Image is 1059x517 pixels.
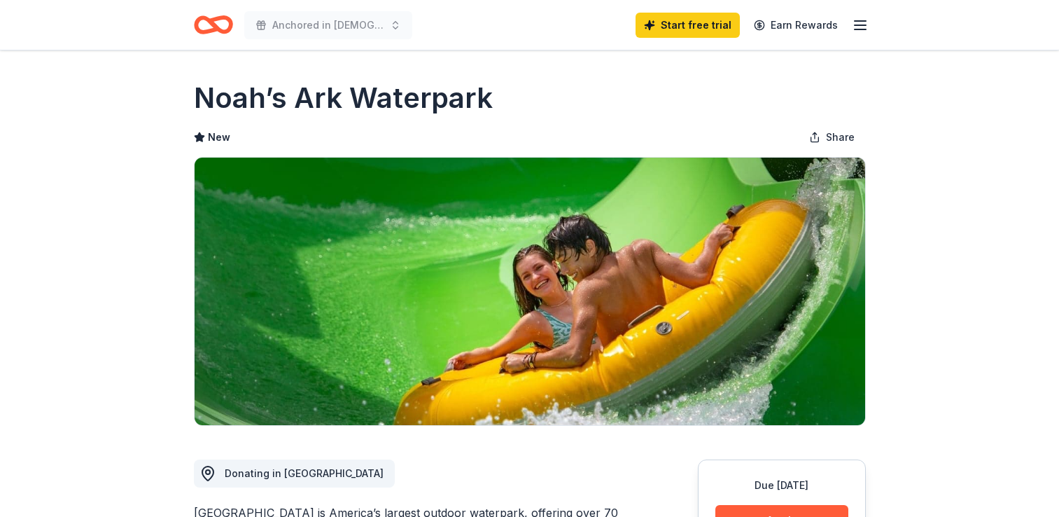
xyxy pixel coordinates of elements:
span: Anchored in [DEMOGRAPHIC_DATA] [272,17,384,34]
a: Earn Rewards [745,13,846,38]
h1: Noah’s Ark Waterpark [194,78,493,118]
span: Share [826,129,855,146]
span: Donating in [GEOGRAPHIC_DATA] [225,467,384,479]
span: New [208,129,230,146]
a: Home [194,8,233,41]
div: Due [DATE] [715,477,848,494]
img: Image for Noah’s Ark Waterpark [195,158,865,425]
a: Start free trial [636,13,740,38]
button: Anchored in [DEMOGRAPHIC_DATA] [244,11,412,39]
button: Share [798,123,866,151]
